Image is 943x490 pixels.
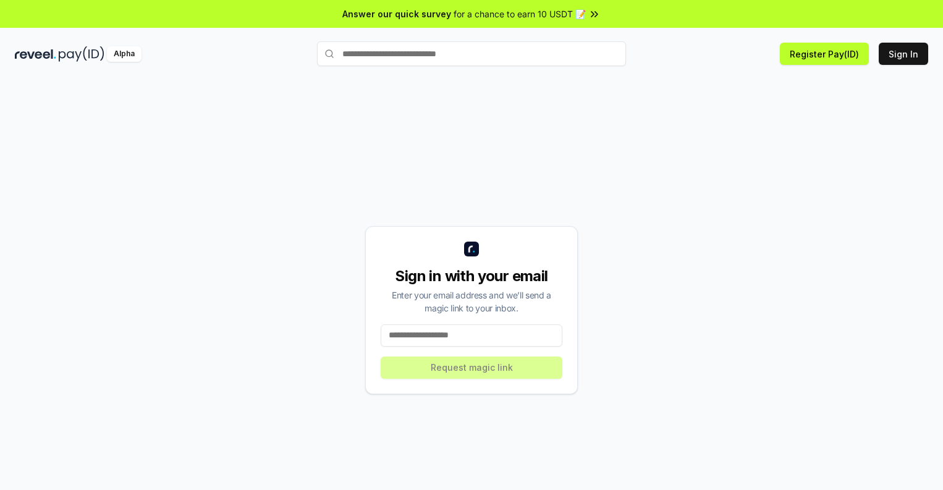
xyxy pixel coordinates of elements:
button: Sign In [879,43,928,65]
img: logo_small [464,242,479,256]
div: Alpha [107,46,142,62]
button: Register Pay(ID) [780,43,869,65]
img: reveel_dark [15,46,56,62]
span: for a chance to earn 10 USDT 📝 [454,7,586,20]
div: Sign in with your email [381,266,562,286]
span: Answer our quick survey [342,7,451,20]
img: pay_id [59,46,104,62]
div: Enter your email address and we’ll send a magic link to your inbox. [381,289,562,315]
